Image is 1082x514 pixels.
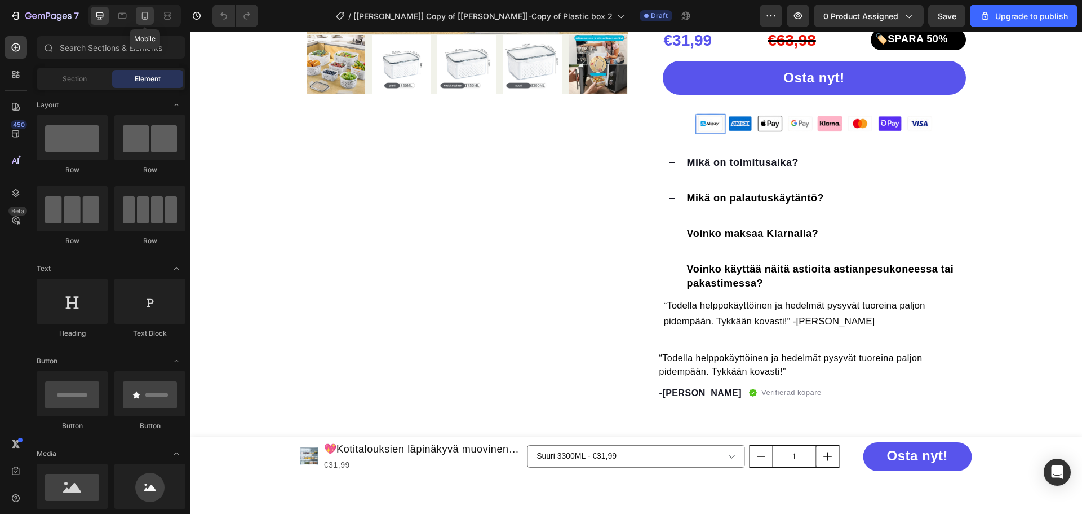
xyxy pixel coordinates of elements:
[167,445,185,463] span: Toggle open
[497,196,629,208] span: Voinko maksaa Klarnalla?
[473,29,776,63] button: Osta nyt!
[1044,459,1071,486] div: Open Intercom Messenger
[583,414,627,436] input: quantity
[651,11,668,21] span: Draft
[37,36,185,59] input: Search Sections & Elements
[560,414,583,436] button: decrement
[474,269,735,296] span: “Todella helppokäyttöinen ja hedelmät pysyvät tuoreina paljon pidempään. Tykkään kovasti!” -[PERS...
[673,411,782,440] a: Osta nyt!
[167,260,185,278] span: Toggle open
[11,120,27,129] div: 450
[571,355,632,367] p: Verifierad köpare
[497,161,635,172] span: Mikä on palautuskäytäntö?
[37,165,108,175] div: Row
[469,320,761,347] p: “Todella helppokäyttöinen ja hedelmät pysyvät tuoreina paljon pidempään. Tykkään kovasti!”
[469,355,552,368] p: -[PERSON_NAME]
[114,328,185,339] div: Text Block
[627,414,649,436] button: increment
[348,10,351,22] span: /
[37,356,57,366] span: Button
[979,10,1068,22] div: Upgrade to publish
[697,416,759,432] span: Osta nyt!
[685,2,758,13] strong: 🏷️SPARA 50%
[814,5,924,27] button: 0 product assigned
[37,236,108,246] div: Row
[495,77,753,109] img: gempages_545851890361959283-3d792939-c160-489f-a50e-cf308927755e.png
[8,207,27,216] div: Beta
[5,5,84,27] button: 7
[114,236,185,246] div: Row
[167,352,185,370] span: Toggle open
[114,165,185,175] div: Row
[135,74,161,84] span: Element
[928,5,965,27] button: Save
[190,32,1082,476] iframe: Design area
[593,36,655,56] div: Osta nyt!
[74,9,79,23] p: 7
[938,11,956,21] span: Save
[823,10,898,22] span: 0 product assigned
[970,5,1077,27] button: Upgrade to publish
[37,328,108,339] div: Heading
[63,74,87,84] span: Section
[353,10,613,22] span: [[PERSON_NAME]] Copy of [[PERSON_NAME]]-Copy of Plastic box 2
[167,96,185,114] span: Toggle open
[212,5,258,27] div: Undo/Redo
[37,421,108,431] div: Button
[37,100,59,110] span: Layout
[37,263,51,274] span: Text
[37,449,56,459] span: Media
[497,125,609,137] span: Mikä on toimitusaika?
[497,232,764,257] span: Voinko käyttää näitä astioita astianpesukoneessa tai pakastimessa?
[114,421,185,431] div: Button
